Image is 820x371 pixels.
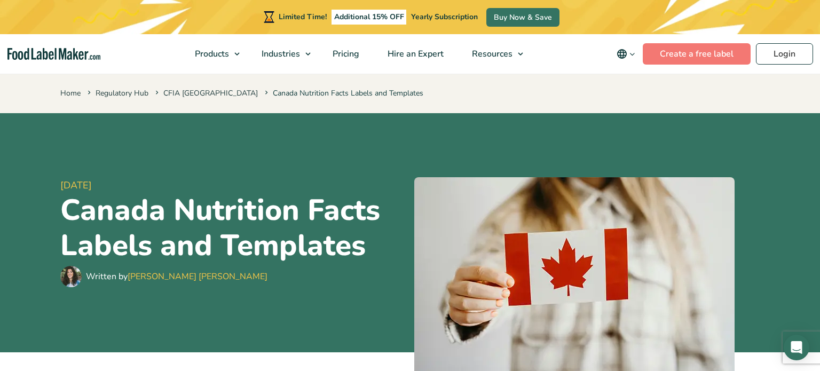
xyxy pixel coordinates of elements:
[643,43,751,65] a: Create a free label
[60,88,81,98] a: Home
[263,88,423,98] span: Canada Nutrition Facts Labels and Templates
[319,34,371,74] a: Pricing
[86,270,267,283] div: Written by
[163,88,258,98] a: CFIA [GEOGRAPHIC_DATA]
[332,10,407,25] span: Additional 15% OFF
[258,48,301,60] span: Industries
[181,34,245,74] a: Products
[411,12,478,22] span: Yearly Subscription
[784,335,809,360] div: Open Intercom Messenger
[756,43,813,65] a: Login
[486,8,559,27] a: Buy Now & Save
[60,266,82,287] img: Maria Abi Hanna - Food Label Maker
[469,48,514,60] span: Resources
[374,34,455,74] a: Hire an Expert
[60,178,406,193] span: [DATE]
[128,271,267,282] a: [PERSON_NAME] [PERSON_NAME]
[329,48,360,60] span: Pricing
[384,48,445,60] span: Hire an Expert
[60,193,406,263] h1: Canada Nutrition Facts Labels and Templates
[192,48,230,60] span: Products
[279,12,327,22] span: Limited Time!
[248,34,316,74] a: Industries
[458,34,529,74] a: Resources
[96,88,148,98] a: Regulatory Hub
